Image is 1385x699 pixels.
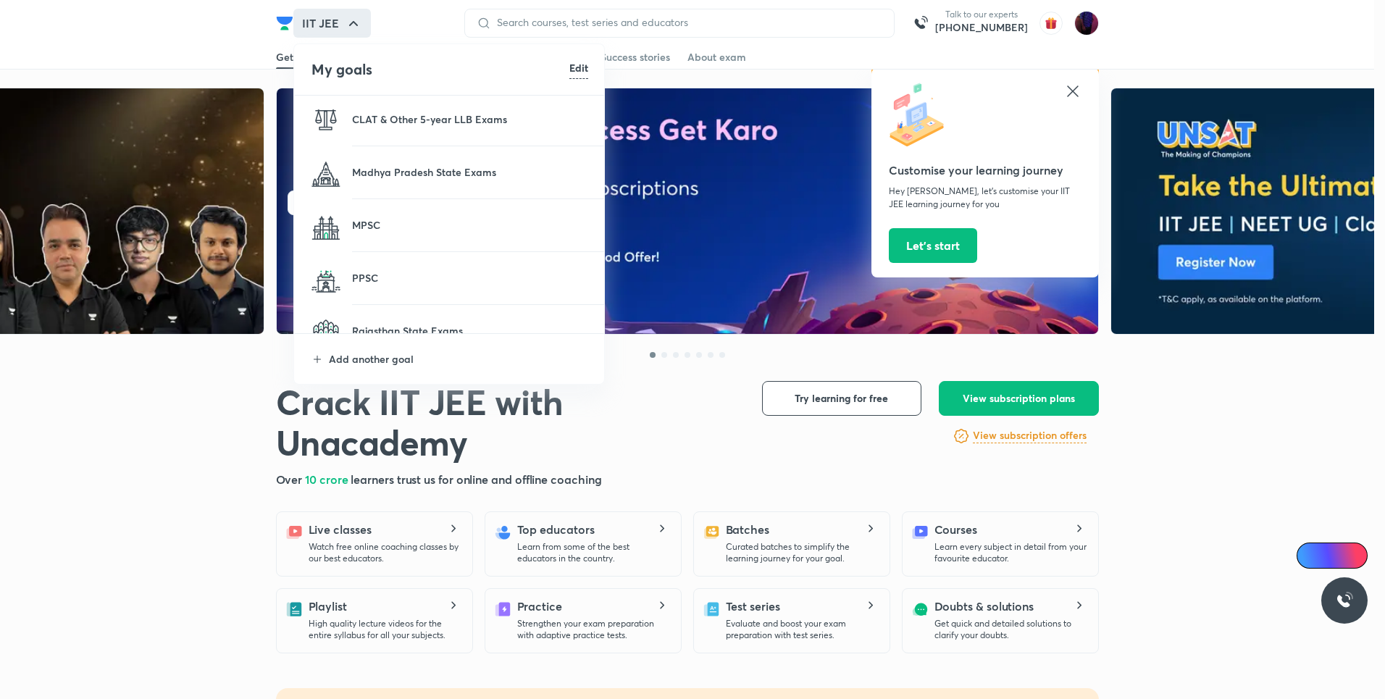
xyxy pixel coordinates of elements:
img: Madhya Pradesh State Exams [311,158,340,187]
p: CLAT & Other 5-year LLB Exams [352,112,588,127]
img: PPSC [311,264,340,293]
img: CLAT & Other 5-year LLB Exams [311,105,340,134]
p: Madhya Pradesh State Exams [352,164,588,180]
h6: Edit [569,60,588,75]
p: Add another goal [329,351,588,367]
p: MPSC [352,217,588,233]
p: PPSC [352,270,588,285]
img: Rajasthan State Exams [311,317,340,346]
h4: My goals [311,59,569,80]
img: MPSC [311,211,340,240]
p: Rajasthan State Exams [352,323,588,338]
